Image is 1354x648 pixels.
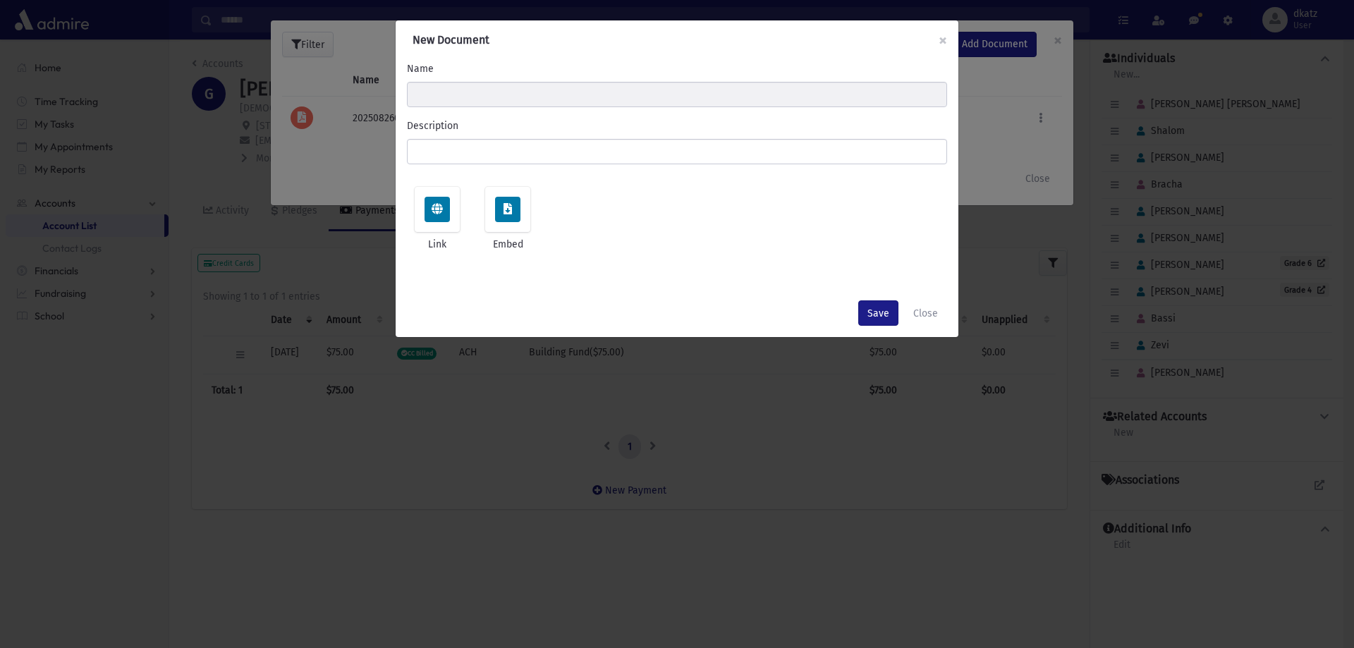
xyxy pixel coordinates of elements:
[858,300,898,326] button: Save
[403,237,471,252] span: Link
[904,300,947,326] button: Close
[407,61,434,76] label: Name
[474,237,542,252] span: Embed
[407,118,458,133] label: Description
[927,20,958,60] button: ×
[413,33,489,47] span: New Document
